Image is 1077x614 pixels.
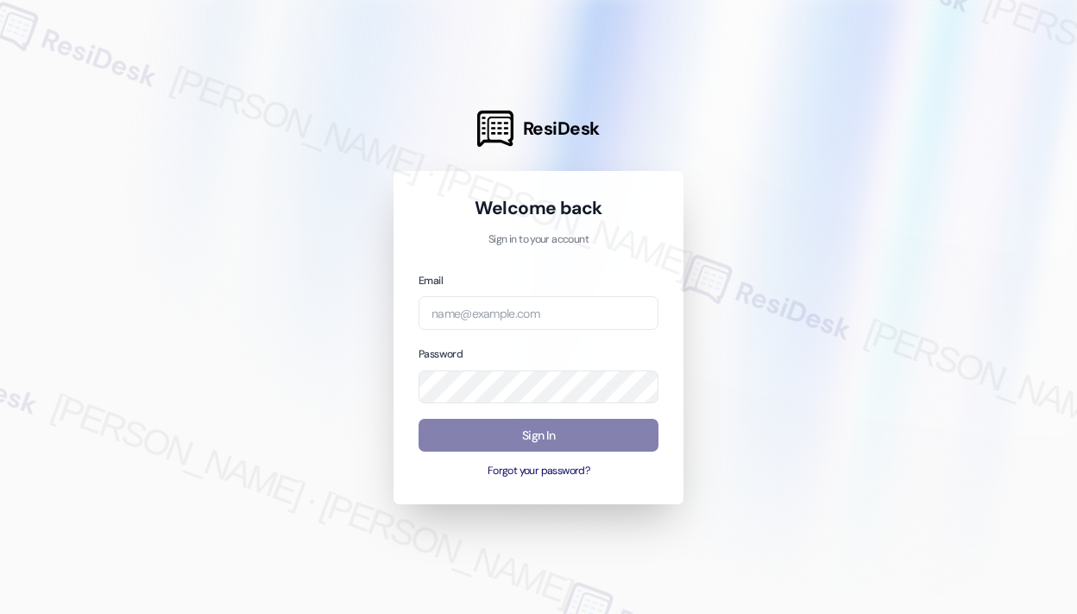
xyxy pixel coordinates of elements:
[419,232,658,248] p: Sign in to your account
[419,464,658,479] button: Forgot your password?
[419,419,658,453] button: Sign In
[419,296,658,330] input: name@example.com
[523,117,600,141] span: ResiDesk
[477,111,513,147] img: ResiDesk Logo
[419,274,443,288] label: Email
[419,347,463,361] label: Password
[419,196,658,220] h1: Welcome back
